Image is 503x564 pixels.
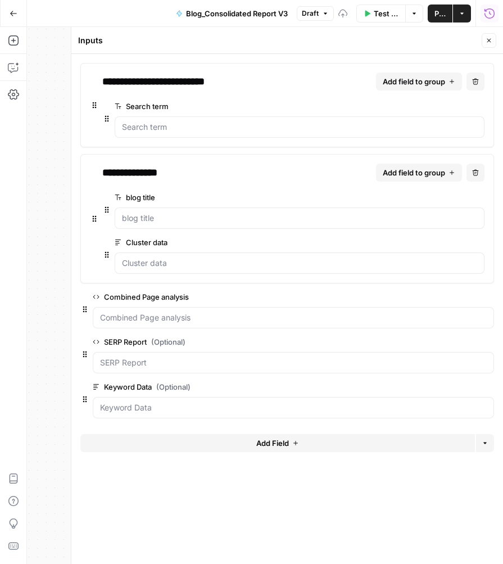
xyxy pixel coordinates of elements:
[434,8,446,19] span: Publish
[186,8,288,19] span: Blog_Consolidated Report V3
[100,312,487,323] input: Combined Page analysis
[428,4,452,22] button: Publish
[93,336,431,348] label: SERP Report
[122,258,477,269] input: Cluster data
[122,213,477,224] input: blog title
[376,164,462,182] button: Add field to group
[115,101,421,112] label: Search term
[383,76,445,87] span: Add field to group
[169,4,294,22] button: Blog_Consolidated Report V3
[356,4,405,22] button: Test Workflow
[122,121,477,133] input: Search term
[151,336,185,348] span: (Optional)
[156,381,191,392] span: (Optional)
[100,402,487,413] input: Keyword Data
[374,8,398,19] span: Test Workflow
[383,167,445,178] span: Add field to group
[297,6,334,21] button: Draft
[115,237,421,248] label: Cluster data
[93,381,431,392] label: Keyword Data
[256,437,289,449] span: Add Field
[93,291,431,303] label: Combined Page analysis
[376,73,462,91] button: Add field to group
[115,192,421,203] label: blog title
[80,434,475,452] button: Add Field
[302,8,319,19] span: Draft
[100,357,487,368] input: SERP Report
[78,35,478,46] div: Inputs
